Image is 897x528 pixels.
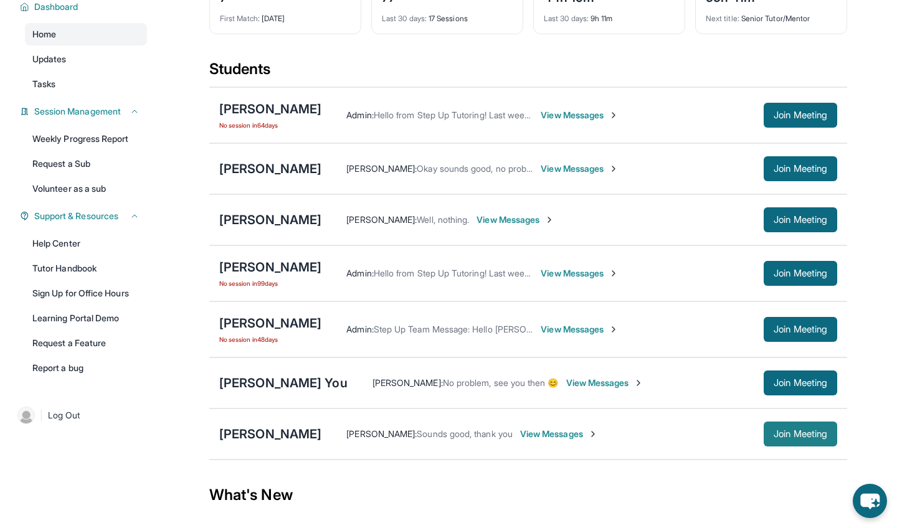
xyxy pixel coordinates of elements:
[219,120,321,130] span: No session in 64 days
[29,105,140,118] button: Session Management
[417,214,469,225] span: Well, nothing.
[12,402,147,429] a: |Log Out
[774,270,827,277] span: Join Meeting
[477,214,554,226] span: View Messages
[417,163,543,174] span: Okay sounds good, no problem!
[609,164,619,174] img: Chevron-Right
[32,53,67,65] span: Updates
[29,210,140,222] button: Support & Resources
[764,156,837,181] button: Join Meeting
[764,207,837,232] button: Join Meeting
[209,468,847,522] div: What's New
[209,59,847,87] div: Students
[346,163,417,174] span: [PERSON_NAME] :
[32,28,56,40] span: Home
[219,314,321,332] div: [PERSON_NAME]
[29,1,140,13] button: Dashboard
[220,6,351,24] div: [DATE]
[219,278,321,288] span: No session in 99 days
[25,232,147,255] a: Help Center
[34,210,118,222] span: Support & Resources
[634,378,643,388] img: Chevron-Right
[774,216,827,224] span: Join Meeting
[764,422,837,446] button: Join Meeting
[853,484,887,518] button: chat-button
[25,307,147,329] a: Learning Portal Demo
[346,214,417,225] span: [PERSON_NAME] :
[219,211,321,229] div: [PERSON_NAME]
[544,6,675,24] div: 9h 11m
[48,409,80,422] span: Log Out
[382,14,427,23] span: Last 30 days :
[541,163,619,175] span: View Messages
[541,267,619,280] span: View Messages
[346,324,373,334] span: Admin :
[417,428,513,439] span: Sounds good, thank you
[609,268,619,278] img: Chevron-Right
[609,324,619,334] img: Chevron-Right
[25,23,147,45] a: Home
[25,128,147,150] a: Weekly Progress Report
[566,377,644,389] span: View Messages
[609,110,619,120] img: Chevron-Right
[774,111,827,119] span: Join Meeting
[764,370,837,395] button: Join Meeting
[34,105,121,118] span: Session Management
[25,282,147,304] a: Sign Up for Office Hours
[706,6,837,24] div: Senior Tutor/Mentor
[774,326,827,333] span: Join Meeting
[25,153,147,175] a: Request a Sub
[774,430,827,438] span: Join Meeting
[220,14,260,23] span: First Match :
[764,317,837,342] button: Join Meeting
[382,6,513,24] div: 17 Sessions
[706,14,739,23] span: Next title :
[346,110,373,120] span: Admin :
[764,261,837,286] button: Join Meeting
[40,408,43,423] span: |
[219,160,321,177] div: [PERSON_NAME]
[373,377,443,388] span: [PERSON_NAME] :
[25,257,147,280] a: Tutor Handbook
[588,429,598,439] img: Chevron-Right
[25,73,147,95] a: Tasks
[544,14,589,23] span: Last 30 days :
[346,428,417,439] span: [PERSON_NAME] :
[219,334,321,344] span: No session in 48 days
[32,78,55,90] span: Tasks
[25,48,147,70] a: Updates
[544,215,554,225] img: Chevron-Right
[25,177,147,200] a: Volunteer as a sub
[17,407,35,424] img: user-img
[25,357,147,379] a: Report a bug
[219,100,321,118] div: [PERSON_NAME]
[34,1,78,13] span: Dashboard
[764,103,837,128] button: Join Meeting
[443,377,559,388] span: No problem, see you then 😊
[219,425,321,443] div: [PERSON_NAME]
[541,109,619,121] span: View Messages
[219,258,321,276] div: [PERSON_NAME]
[219,374,348,392] div: [PERSON_NAME] You
[774,165,827,172] span: Join Meeting
[346,268,373,278] span: Admin :
[541,323,619,336] span: View Messages
[520,428,598,440] span: View Messages
[25,332,147,354] a: Request a Feature
[774,379,827,387] span: Join Meeting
